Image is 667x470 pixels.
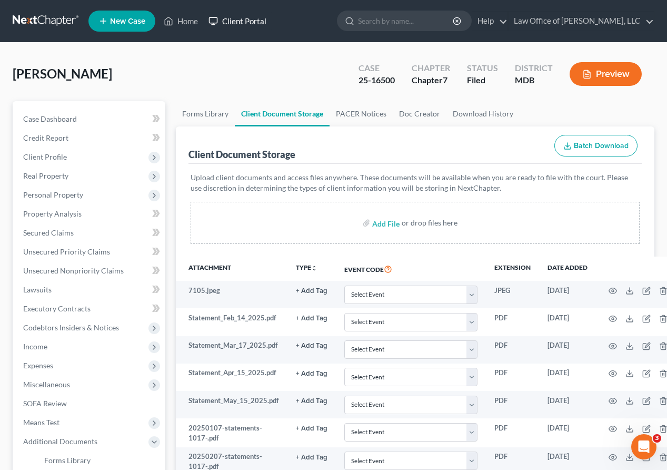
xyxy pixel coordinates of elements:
div: 25-16500 [359,74,395,86]
td: [DATE] [539,336,596,364]
th: Attachment [176,257,287,281]
span: Batch Download [574,141,629,150]
div: Chapter [412,62,450,74]
button: + Add Tag [296,425,327,432]
div: Chapter [412,74,450,86]
th: Event Code [336,257,486,281]
i: unfold_more [311,265,317,271]
a: + Add Tag [296,452,327,462]
td: Statement_Apr_15_2025.pdf [176,364,287,391]
button: + Add Tag [296,370,327,377]
a: Client Portal [203,12,272,31]
span: Income [23,342,47,351]
div: Client Document Storage [188,148,295,161]
td: [DATE] [539,281,596,308]
span: Unsecured Nonpriority Claims [23,266,124,275]
input: Search by name... [358,11,454,31]
a: Home [158,12,203,31]
td: PDF [486,364,539,391]
td: [DATE] [539,364,596,391]
td: PDF [486,391,539,418]
span: Secured Claims [23,228,74,237]
td: 7105.jpeg [176,281,287,308]
a: Download History [446,101,520,126]
td: PDF [486,418,539,447]
span: Forms Library [44,456,91,465]
button: Preview [570,62,642,86]
a: + Add Tag [296,286,327,296]
td: [DATE] [539,308,596,336]
a: Help [472,12,507,31]
span: Executory Contracts [23,304,91,313]
a: + Add Tag [296,396,327,406]
div: Status [467,62,498,74]
span: SOFA Review [23,399,67,408]
button: TYPEunfold_more [296,265,317,271]
span: [PERSON_NAME] [13,66,112,81]
a: + Add Tag [296,340,327,350]
a: + Add Tag [296,368,327,378]
th: Extension [486,257,539,281]
span: New Case [110,17,145,25]
span: 7 [443,75,447,85]
a: Forms Library [36,451,165,470]
span: Lawsuits [23,285,52,294]
td: [DATE] [539,391,596,418]
a: Forms Library [176,101,235,126]
th: Date added [539,257,596,281]
a: Doc Creator [393,101,446,126]
span: Expenses [23,361,53,370]
span: 3 [653,434,661,443]
span: Means Test [23,418,59,427]
span: Property Analysis [23,209,82,218]
p: Upload client documents and access files anywhere. These documents will be available when you are... [191,172,640,193]
a: Secured Claims [15,223,165,242]
button: + Add Tag [296,342,327,349]
td: Statement_Mar_17_2025.pdf [176,336,287,364]
a: + Add Tag [296,313,327,323]
td: PDF [486,336,539,364]
button: + Add Tag [296,288,327,295]
button: + Add Tag [296,315,327,322]
td: PDF [486,308,539,336]
td: JPEG [486,281,539,308]
td: Statement_May_15_2025.pdf [176,391,287,418]
span: Personal Property [23,190,83,199]
a: SOFA Review [15,394,165,413]
a: Executory Contracts [15,299,165,318]
td: 20250107-statements-1017-.pdf [176,418,287,447]
div: Filed [467,74,498,86]
iframe: Intercom live chat [631,434,656,459]
td: [DATE] [539,418,596,447]
a: PACER Notices [330,101,393,126]
a: Unsecured Nonpriority Claims [15,261,165,280]
div: District [515,62,553,74]
a: Unsecured Priority Claims [15,242,165,261]
td: Statement_Feb_14_2025.pdf [176,308,287,336]
div: Case [359,62,395,74]
span: Additional Documents [23,437,97,446]
a: Property Analysis [15,204,165,223]
button: + Add Tag [296,398,327,405]
a: Credit Report [15,129,165,148]
button: + Add Tag [296,454,327,461]
a: Law Office of [PERSON_NAME], LLC [509,12,654,31]
div: MDB [515,74,553,86]
span: Client Profile [23,152,67,161]
a: + Add Tag [296,423,327,433]
span: Credit Report [23,133,68,142]
div: or drop files here [402,218,457,228]
span: Codebtors Insiders & Notices [23,323,119,332]
a: Client Document Storage [235,101,330,126]
span: Unsecured Priority Claims [23,247,110,256]
a: Case Dashboard [15,110,165,129]
span: Real Property [23,171,68,180]
span: Miscellaneous [23,380,70,389]
a: Lawsuits [15,280,165,299]
span: Case Dashboard [23,114,77,123]
button: Batch Download [554,135,638,157]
